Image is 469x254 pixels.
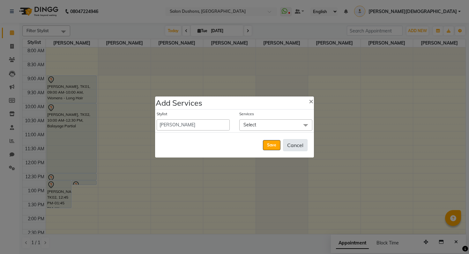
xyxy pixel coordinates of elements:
h4: Add Services [156,97,202,109]
button: Close [304,92,318,110]
button: Save [263,140,280,150]
span: Select [243,122,256,128]
label: Services [239,111,254,117]
span: × [309,96,313,106]
button: Cancel [283,139,308,151]
label: Stylist [157,111,167,117]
